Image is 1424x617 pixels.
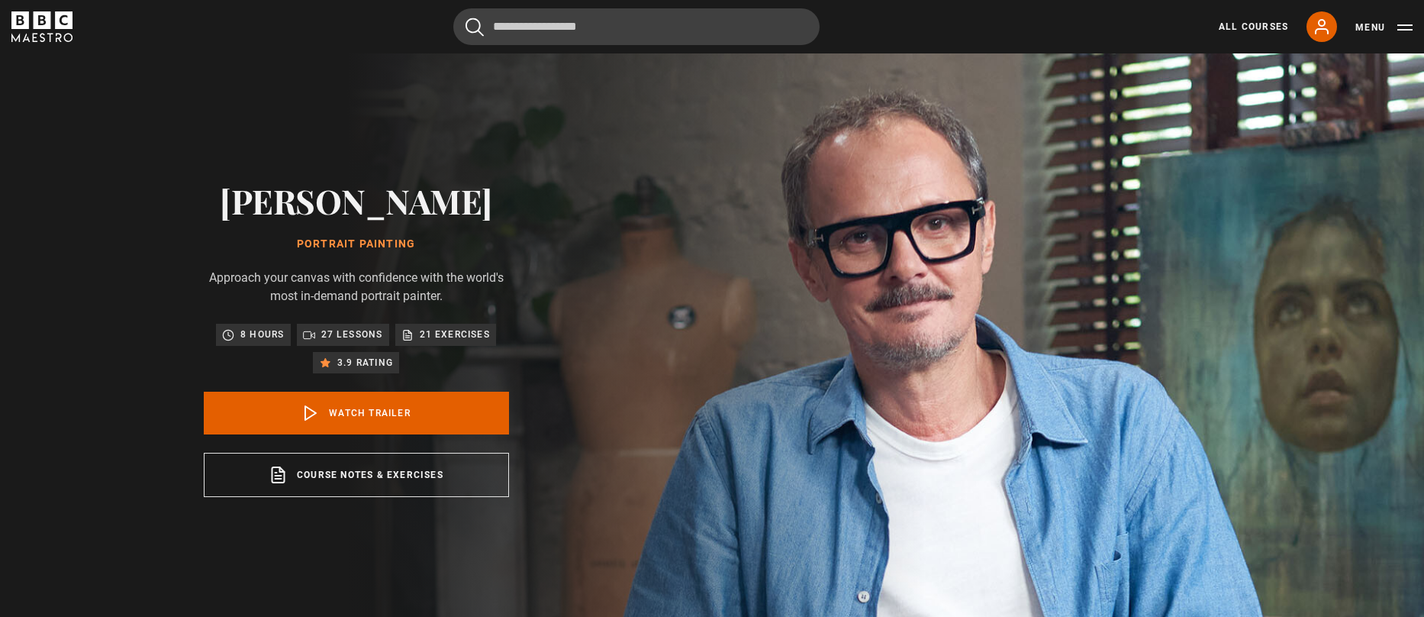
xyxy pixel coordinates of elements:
a: Watch Trailer [204,392,509,434]
a: All Courses [1219,20,1288,34]
p: 3.9 rating [337,355,393,370]
p: 8 hours [240,327,284,342]
svg: BBC Maestro [11,11,72,42]
p: 27 lessons [321,327,383,342]
button: Toggle navigation [1355,20,1413,35]
h1: Portrait Painting [204,238,509,250]
p: 21 exercises [420,327,490,342]
p: Approach your canvas with confidence with the world's most in-demand portrait painter. [204,269,509,305]
button: Submit the search query [466,18,484,37]
h2: [PERSON_NAME] [204,181,509,220]
a: Course notes & exercises [204,453,509,497]
input: Search [453,8,820,45]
